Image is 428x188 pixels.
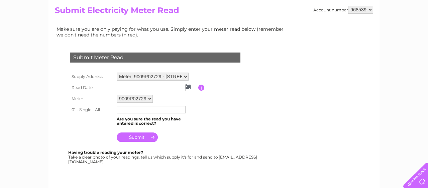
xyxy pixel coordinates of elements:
[384,28,400,33] a: Contact
[406,28,422,33] a: Log out
[117,132,158,142] input: Submit
[302,3,348,12] a: 0333 014 3131
[327,28,342,33] a: Energy
[346,28,366,33] a: Telecoms
[370,28,380,33] a: Blog
[313,6,373,14] div: Account number
[310,28,323,33] a: Water
[57,4,372,32] div: Clear Business is a trading name of Verastar Limited (registered in [GEOGRAPHIC_DATA] No. 3667643...
[68,150,143,155] b: Having trouble reading your meter?
[115,115,198,128] td: Are you sure the read you have entered is correct?
[68,82,115,93] th: Read Date
[15,17,49,38] img: logo.png
[70,53,240,63] div: Submit Meter Read
[68,71,115,82] th: Supply Address
[186,84,191,89] img: ...
[68,104,115,115] th: 01 - Single - All
[198,85,205,91] input: Information
[68,93,115,104] th: Meter
[55,25,289,39] td: Make sure you are only paying for what you use. Simply enter your meter read below (remember we d...
[55,6,373,18] h2: Submit Electricity Meter Read
[68,150,258,164] div: Take a clear photo of your readings, tell us which supply it's for and send to [EMAIL_ADDRESS][DO...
